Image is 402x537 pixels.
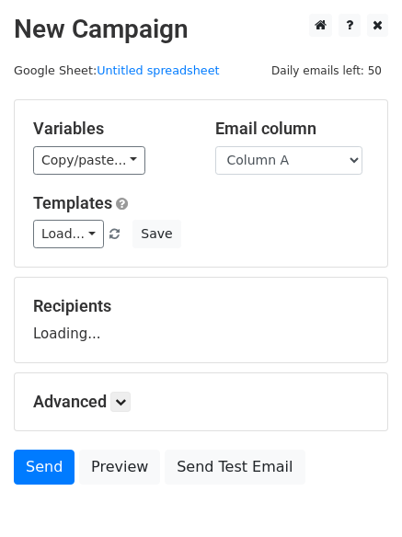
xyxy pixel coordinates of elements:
h5: Advanced [33,392,369,412]
small: Google Sheet: [14,63,220,77]
a: Send Test Email [165,450,304,485]
a: Preview [79,450,160,485]
h5: Recipients [33,296,369,316]
h5: Variables [33,119,188,139]
span: Daily emails left: 50 [265,61,388,81]
a: Templates [33,193,112,212]
a: Send [14,450,75,485]
a: Daily emails left: 50 [265,63,388,77]
a: Untitled spreadsheet [97,63,219,77]
a: Load... [33,220,104,248]
a: Copy/paste... [33,146,145,175]
div: Loading... [33,296,369,344]
h2: New Campaign [14,14,388,45]
h5: Email column [215,119,370,139]
button: Save [132,220,180,248]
